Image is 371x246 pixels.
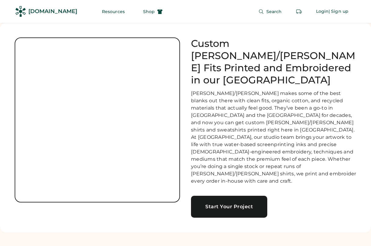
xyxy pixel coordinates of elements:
h1: Custom [PERSON_NAME]/[PERSON_NAME] Fits Printed and Embroidered in our [GEOGRAPHIC_DATA] [191,37,356,86]
div: Start Your Project [198,204,260,209]
div: Login [316,9,329,15]
img: Rendered Logo - Screens [15,6,26,17]
div: | Sign up [329,9,348,15]
img: Photo shoot for Stanley/Stella including two people wearing sweatshirts. [15,38,179,202]
button: Resources [95,5,132,18]
div: [PERSON_NAME]/[PERSON_NAME] makes some of the best blanks out there with clean fits, organic cott... [191,90,356,185]
span: Search [266,9,282,14]
button: Shop [136,5,170,18]
a: Start Your Project [191,196,267,218]
div: [DOMAIN_NAME] [28,8,77,15]
button: Retrieve an order [293,5,305,18]
button: Search [251,5,289,18]
span: Shop [143,9,155,14]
